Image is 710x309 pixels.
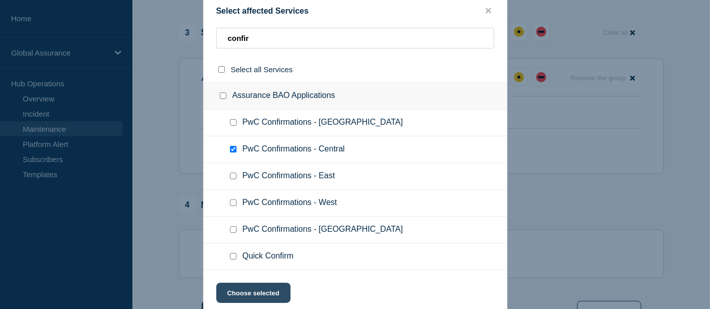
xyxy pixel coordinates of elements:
input: Search [216,28,494,48]
button: Choose selected [216,283,291,303]
span: PwC Confirmations - [GEOGRAPHIC_DATA] [243,118,403,128]
input: PwC Confirmations - Switzerland checkbox [230,119,236,126]
input: Quick Confirm checkbox [230,253,236,260]
div: Select affected Services [204,6,507,16]
button: close button [483,6,494,16]
span: PwC Confirmations - West [243,198,337,208]
span: PwC Confirmations - East [243,171,335,181]
span: Select all Services [231,65,293,74]
input: PwC Confirmations - Central checkbox [230,146,236,152]
input: select all checkbox [218,66,225,73]
input: PwC Confirmations - Australia checkbox [230,226,236,233]
div: Assurance BAO Applications [204,82,507,110]
input: PwC Confirmations - West checkbox [230,199,236,206]
span: PwC Confirmations - [GEOGRAPHIC_DATA] [243,225,403,235]
span: PwC Confirmations - Central [243,144,345,154]
span: Quick Confirm [243,251,294,262]
input: Assurance BAO Applications checkbox [220,92,226,99]
input: PwC Confirmations - East checkbox [230,173,236,179]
